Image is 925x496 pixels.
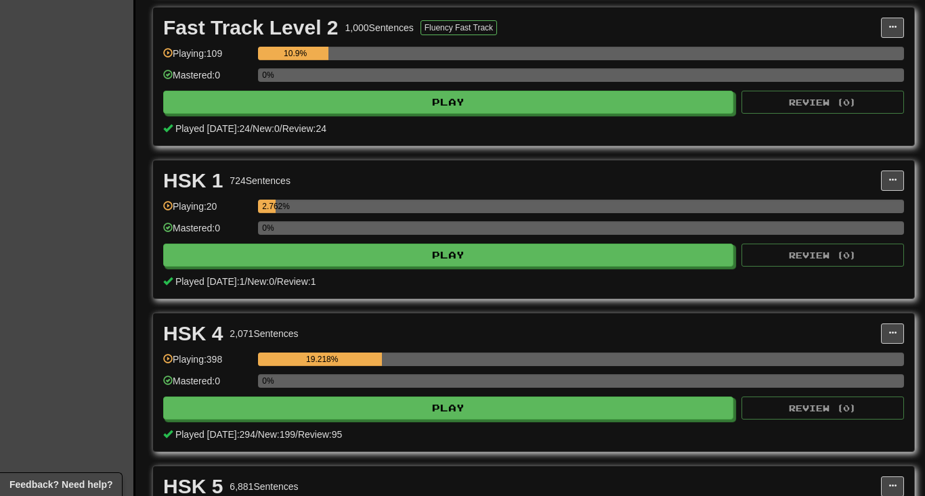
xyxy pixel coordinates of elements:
[253,123,280,134] span: New: 0
[230,480,298,493] div: 6,881 Sentences
[163,47,251,69] div: Playing: 109
[163,171,223,191] div: HSK 1
[741,397,904,420] button: Review (0)
[280,123,282,134] span: /
[741,91,904,114] button: Review (0)
[282,123,326,134] span: Review: 24
[298,429,342,440] span: Review: 95
[163,374,251,397] div: Mastered: 0
[421,20,497,35] button: Fluency Fast Track
[277,276,316,287] span: Review: 1
[163,68,251,91] div: Mastered: 0
[163,18,339,38] div: Fast Track Level 2
[163,397,733,420] button: Play
[230,174,291,187] div: 724 Sentences
[175,123,250,134] span: Played [DATE]: 24
[262,353,382,366] div: 19.218%
[258,429,295,440] span: New: 199
[163,221,251,244] div: Mastered: 0
[295,429,298,440] span: /
[9,478,112,491] span: Open feedback widget
[163,200,251,222] div: Playing: 20
[250,123,253,134] span: /
[163,244,733,267] button: Play
[163,353,251,375] div: Playing: 398
[247,276,274,287] span: New: 0
[230,327,298,340] div: 2,071 Sentences
[255,429,258,440] span: /
[741,244,904,267] button: Review (0)
[163,91,733,114] button: Play
[175,429,255,440] span: Played [DATE]: 294
[163,323,223,344] div: HSK 4
[244,276,247,287] span: /
[262,47,328,60] div: 10.9%
[274,276,277,287] span: /
[175,276,244,287] span: Played [DATE]: 1
[345,21,414,35] div: 1,000 Sentences
[262,200,276,213] div: 2.762%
